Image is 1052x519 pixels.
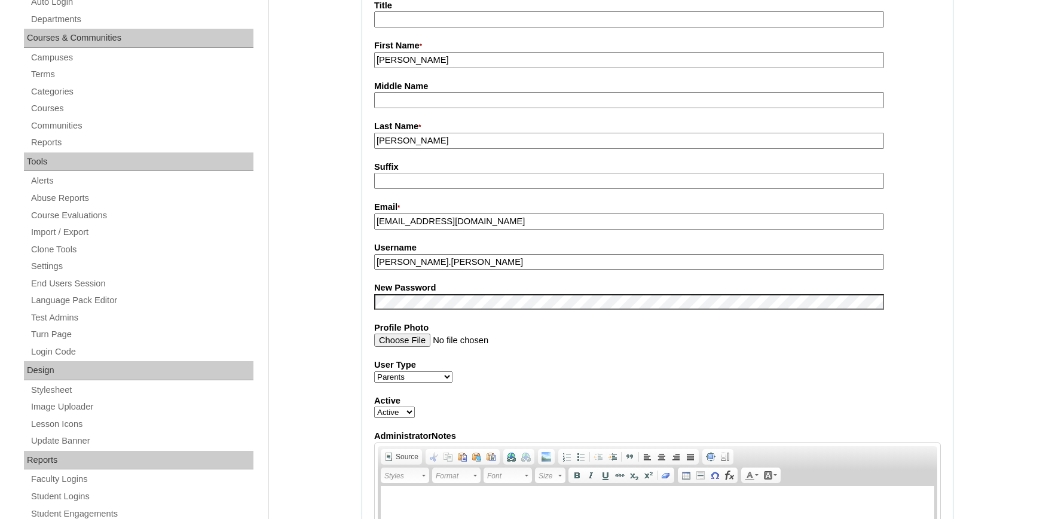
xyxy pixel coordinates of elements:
a: Language Pack Editor [30,293,253,308]
a: Categories [30,84,253,99]
label: User Type [374,359,941,371]
a: Reports [30,135,253,150]
a: Test Admins [30,310,253,325]
label: Last Name [374,120,941,133]
label: Email [374,201,941,214]
a: Add Image [539,450,553,463]
a: Italic [584,469,598,482]
a: Background Color [761,469,779,482]
label: Profile Photo [374,322,941,334]
a: Align Left [640,450,655,463]
a: Clone Tools [30,242,253,257]
div: Courses & Communities [24,29,253,48]
a: Insert Equation [722,469,736,482]
a: Text Color [742,469,761,482]
a: Decrease Indent [591,450,605,463]
a: Alerts [30,173,253,188]
span: Styles [384,469,420,483]
a: Course Evaluations [30,208,253,223]
span: Format [436,469,472,483]
a: Font [484,468,532,483]
a: Login Code [30,344,253,359]
a: Underline [598,469,613,482]
label: Middle Name [374,80,941,93]
a: Link [504,450,519,463]
a: Size [535,468,565,483]
a: Strike Through [613,469,627,482]
label: First Name [374,39,941,53]
a: Settings [30,259,253,274]
a: Terms [30,67,253,82]
a: Maximize [704,450,718,463]
label: New Password [374,282,941,294]
a: Departments [30,12,253,27]
a: Source [382,450,421,463]
a: Superscript [641,469,656,482]
a: Cut [427,450,441,463]
a: Image Uploader [30,399,253,414]
a: Faculty Logins [30,472,253,487]
a: Paste [455,450,470,463]
a: Center [655,450,669,463]
a: Styles [381,468,429,483]
a: Import / Export [30,225,253,240]
div: Tools [24,152,253,172]
span: Font [487,469,523,483]
a: Turn Page [30,327,253,342]
a: Lesson Icons [30,417,253,432]
a: Copy [441,450,455,463]
a: Student Logins [30,489,253,504]
a: Unlink [519,450,533,463]
a: Subscript [627,469,641,482]
a: Insert/Remove Bulleted List [574,450,588,463]
a: Paste as plain text [470,450,484,463]
a: Communities [30,118,253,133]
a: Justify [683,450,698,463]
span: Size [539,469,556,483]
a: Show Blocks [718,450,732,463]
div: Reports [24,451,253,470]
a: Stylesheet [30,383,253,398]
span: Source [394,452,418,462]
a: Abuse Reports [30,191,253,206]
a: Table [679,469,693,482]
a: Align Right [669,450,683,463]
label: AdministratorNotes [374,430,941,442]
a: Insert Horizontal Line [693,469,708,482]
a: Insert Special Character [708,469,722,482]
a: Format [432,468,481,483]
a: Insert/Remove Numbered List [559,450,574,463]
a: Bold [570,469,584,482]
label: Active [374,395,941,407]
a: Block Quote [623,450,637,463]
a: End Users Session [30,276,253,291]
a: Increase Indent [605,450,620,463]
label: Suffix [374,161,941,173]
div: Design [24,361,253,380]
a: Courses [30,101,253,116]
a: Remove Format [659,469,673,482]
a: Update Banner [30,433,253,448]
a: Campuses [30,50,253,65]
label: Username [374,242,941,254]
a: Paste from Word [484,450,499,463]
